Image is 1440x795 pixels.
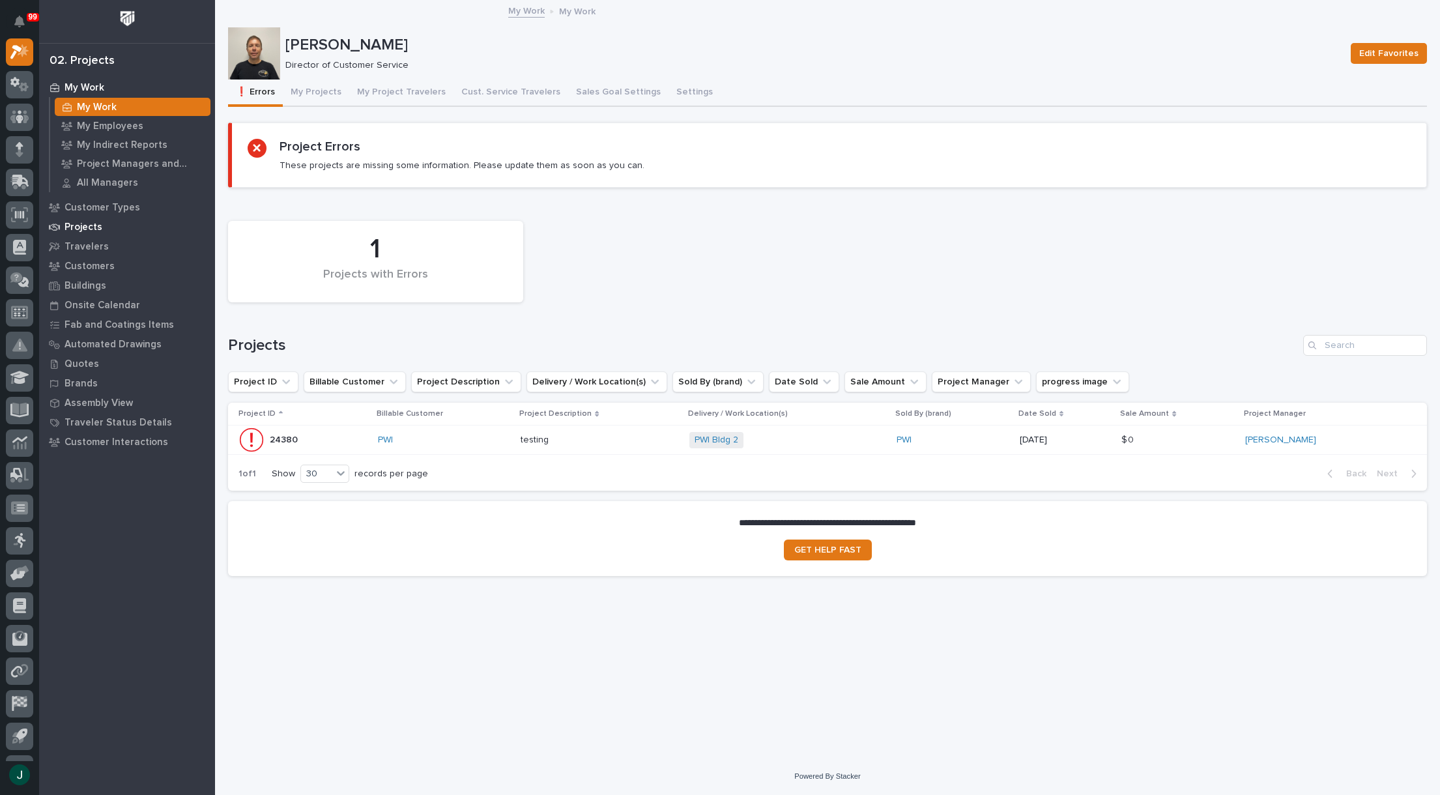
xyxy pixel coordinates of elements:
button: Next [1372,468,1427,480]
div: 02. Projects [50,54,115,68]
button: Sales Goal Settings [568,79,669,107]
a: PWI Bldg 2 [695,435,738,446]
img: Workspace Logo [115,7,139,31]
a: GET HELP FAST [784,540,872,560]
p: Travelers [65,241,109,253]
p: Brands [65,378,98,390]
p: Date Sold [1018,407,1056,421]
a: PWI [897,435,912,446]
p: Sold By (brand) [895,407,951,421]
p: Sale Amount [1120,407,1169,421]
p: These projects are missing some information. Please update them as soon as you can. [280,160,644,171]
p: Buildings [65,280,106,292]
button: Notifications [6,8,33,35]
p: Assembly View [65,397,133,409]
a: My Work [50,98,215,116]
p: All Managers [77,177,138,189]
p: Onsite Calendar [65,300,140,311]
p: $ 0 [1121,432,1136,446]
p: [DATE] [1020,435,1112,446]
p: testing [521,432,551,446]
div: Projects with Errors [250,268,501,295]
a: PWI [378,435,393,446]
p: My Work [65,82,104,94]
span: Edit Favorites [1359,46,1418,61]
button: Back [1317,468,1372,480]
p: Customer Types [65,202,140,214]
p: Delivery / Work Location(s) [688,407,788,421]
a: Powered By Stacker [794,772,860,780]
button: Delivery / Work Location(s) [526,371,667,392]
a: Traveler Status Details [39,412,215,432]
button: My Projects [283,79,349,107]
div: 30 [301,467,332,481]
a: Customer Interactions [39,432,215,452]
button: Project ID [228,371,298,392]
button: Project Description [411,371,521,392]
p: 24380 [270,432,300,446]
p: Show [272,469,295,480]
h2: Project Errors [280,139,360,154]
a: Projects [39,217,215,237]
p: Quotes [65,358,99,370]
a: Brands [39,373,215,393]
button: My Project Travelers [349,79,454,107]
a: [PERSON_NAME] [1245,435,1316,446]
p: Traveler Status Details [65,417,172,429]
a: My Employees [50,117,215,135]
p: Director of Customer Service [285,60,1335,71]
button: Billable Customer [304,371,406,392]
a: Onsite Calendar [39,295,215,315]
p: records per page [354,469,428,480]
button: Sold By (brand) [672,371,764,392]
a: My Work [508,3,545,18]
p: 99 [29,12,37,22]
button: ❗ Errors [228,79,283,107]
p: My Work [77,102,117,113]
button: Date Sold [769,371,839,392]
a: My Indirect Reports [50,136,215,154]
p: Customers [65,261,115,272]
a: Customers [39,256,215,276]
p: My Indirect Reports [77,139,167,151]
button: Settings [669,79,721,107]
h1: Projects [228,336,1298,355]
button: Edit Favorites [1351,43,1427,64]
a: Customer Types [39,197,215,217]
p: My Work [559,3,596,18]
tr: 2438024380 PWI testingtesting PWI Bldg 2 PWI [DATE]$ 0$ 0 [PERSON_NAME] [228,426,1427,455]
p: Customer Interactions [65,437,168,448]
p: Projects [65,222,102,233]
input: Search [1303,335,1427,356]
a: Assembly View [39,393,215,412]
p: Project ID [238,407,276,421]
a: Travelers [39,237,215,256]
a: Automated Drawings [39,334,215,354]
p: Project Managers and Engineers [77,158,205,170]
a: Fab and Coatings Items [39,315,215,334]
a: All Managers [50,173,215,192]
p: My Employees [77,121,143,132]
a: Quotes [39,354,215,373]
p: [PERSON_NAME] [285,36,1340,55]
button: users-avatar [6,761,33,788]
p: Project Manager [1244,407,1306,421]
span: Back [1338,468,1366,480]
button: Sale Amount [844,371,927,392]
a: Project Managers and Engineers [50,154,215,173]
p: 1 of 1 [228,458,266,490]
div: Notifications99 [16,16,33,36]
button: Project Manager [932,371,1031,392]
span: Next [1377,468,1405,480]
a: Buildings [39,276,215,295]
div: 1 [250,233,501,266]
p: Billable Customer [377,407,443,421]
button: progress image [1036,371,1129,392]
p: Automated Drawings [65,339,162,351]
button: Cust. Service Travelers [454,79,568,107]
p: Project Description [519,407,592,421]
a: My Work [39,78,215,97]
span: GET HELP FAST [794,545,861,555]
p: Fab and Coatings Items [65,319,174,331]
